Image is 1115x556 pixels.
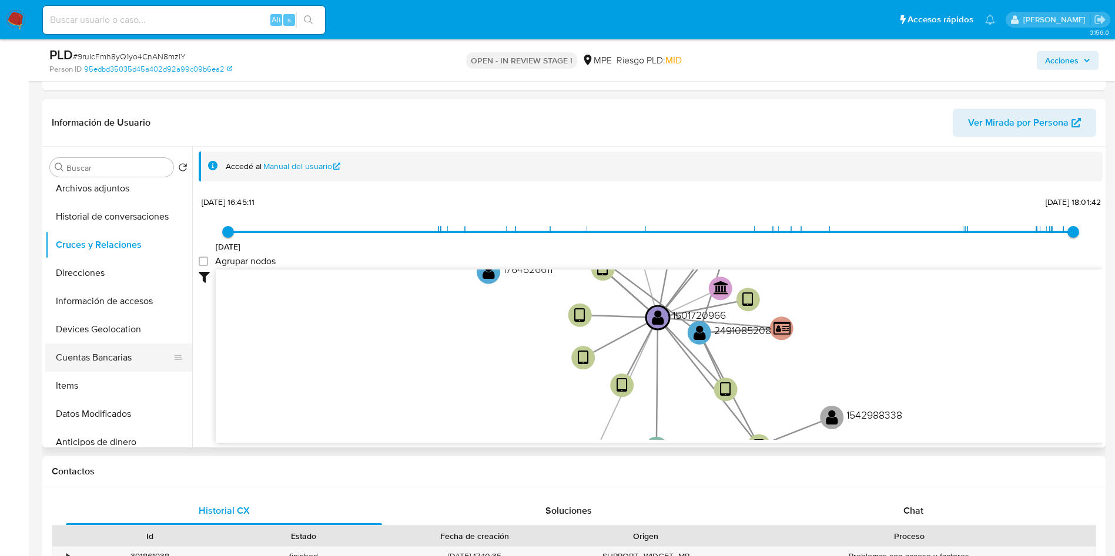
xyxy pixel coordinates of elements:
text:  [774,321,791,336]
input: Buscar [66,163,169,173]
span: [DATE] 16:45:11 [202,196,255,208]
button: Direcciones [45,259,192,287]
span: Alt [272,14,281,25]
button: Información de accesos [45,287,192,315]
a: 95edbd35035d45a402d92a99c09b6ea2 [84,64,232,75]
span: Chat [903,504,923,517]
div: Fecha de creación [389,530,561,542]
input: Buscar usuario o caso... [43,12,325,28]
span: Ver Mirada por Persona [968,109,1069,137]
b: Person ID [49,64,82,75]
span: 3.156.0 [1090,28,1109,37]
h1: Contactos [52,466,1096,477]
text: 2491085208 [714,323,771,338]
button: Acciones [1037,51,1099,70]
text:  [826,409,838,426]
button: Datos Modificados [45,400,192,428]
button: Buscar [55,163,64,172]
a: Salir [1094,14,1106,26]
p: OPEN - IN REVIEW STAGE I [466,52,577,69]
p: antonio.rossel@mercadolibre.com [1023,14,1090,25]
span: # 9ruIcFmh8yQ1yo4CnAN8mzlY [73,50,186,62]
span: [DATE] [216,241,241,252]
input: Agrupar nodos [199,257,208,266]
span: Soluciones [545,504,592,517]
text: 1764526611 [503,262,553,277]
button: Archivos adjuntos [45,174,192,203]
text:  [742,291,754,308]
text:  [720,381,731,398]
text:  [754,437,765,454]
text: 1542988338 [846,407,902,422]
text:  [578,349,589,366]
span: Accesos rápidos [908,14,973,26]
div: Origen [577,530,715,542]
text: 1501720966 [672,308,726,322]
span: Agrupar nodos [215,255,276,267]
span: Acciones [1045,51,1079,70]
h1: Información de Usuario [52,117,150,129]
a: Manual del usuario [263,161,341,172]
button: Devices Geolocation [45,315,192,343]
button: Items [45,372,192,400]
span: Historial CX [199,504,250,517]
span: MID [665,53,682,67]
text:  [652,309,664,326]
button: Historial de conversaciones [45,203,192,231]
div: Proceso [731,530,1087,542]
text:  [694,324,706,341]
span: Riesgo PLD: [617,54,682,67]
a: Notificaciones [985,15,995,25]
button: Ver Mirada por Persona [953,109,1096,137]
div: Id [81,530,219,542]
button: Anticipos de dinero [45,428,192,456]
div: MPE [582,54,612,67]
button: Cuentas Bancarias [45,343,183,372]
text:  [714,281,729,295]
button: Cruces y Relaciones [45,231,192,259]
text:  [574,306,585,324]
span: Accedé al [226,161,262,172]
text:  [483,263,495,280]
span: [DATE] 18:01:42 [1046,196,1101,208]
text:  [617,377,628,394]
b: PLD [49,45,73,64]
button: search-icon [296,12,320,28]
button: Volver al orden por defecto [178,163,187,176]
span: s [287,14,291,25]
text:  [597,261,608,278]
div: Estado [235,530,373,542]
